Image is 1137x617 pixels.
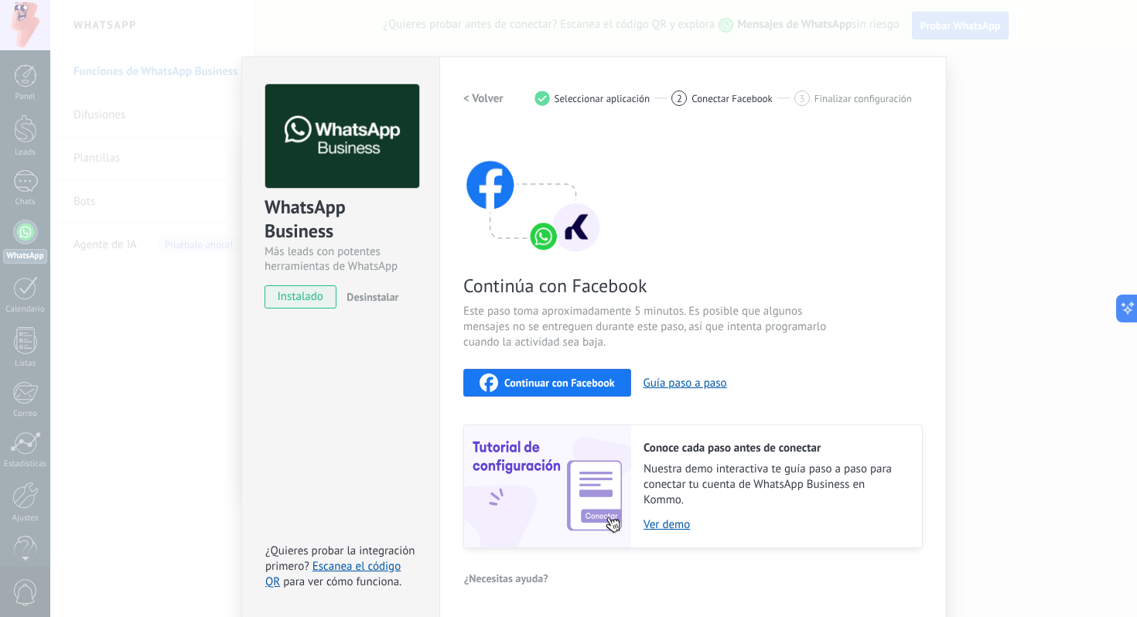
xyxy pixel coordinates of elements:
span: 2 [677,92,682,105]
span: ¿Quieres probar la integración primero? [265,544,415,574]
img: connect with facebook [463,131,603,254]
div: WhatsApp Business [265,195,417,244]
span: Continúa con Facebook [463,274,831,298]
img: logo_main.png [265,84,419,189]
span: ¿Necesitas ayuda? [464,573,548,584]
a: Escanea el código QR [265,559,401,589]
button: Guía paso a paso [644,376,727,390]
span: Nuestra demo interactiva te guía paso a paso para conectar tu cuenta de WhatsApp Business en Kommo. [644,462,907,508]
span: instalado [265,285,336,308]
span: Seleccionar aplicación [555,93,650,104]
button: < Volver [463,84,504,112]
span: Este paso toma aproximadamente 5 minutos. Es posible que algunos mensajes no se entreguen durante... [463,304,831,350]
span: Conectar Facebook [691,93,773,104]
span: para ver cómo funciona. [283,574,401,589]
span: Continuar con Facebook [504,377,615,388]
h2: Conoce cada paso antes de conectar [644,441,907,455]
a: Ver demo [644,517,907,532]
span: Desinstalar [347,290,398,304]
h2: < Volver [463,91,504,106]
button: Continuar con Facebook [463,369,631,397]
button: ¿Necesitas ayuda? [463,567,549,590]
span: 3 [799,92,804,105]
button: Desinstalar [340,285,398,308]
div: Más leads con potentes herramientas de WhatsApp [265,244,417,274]
span: Finalizar configuración [814,93,912,104]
